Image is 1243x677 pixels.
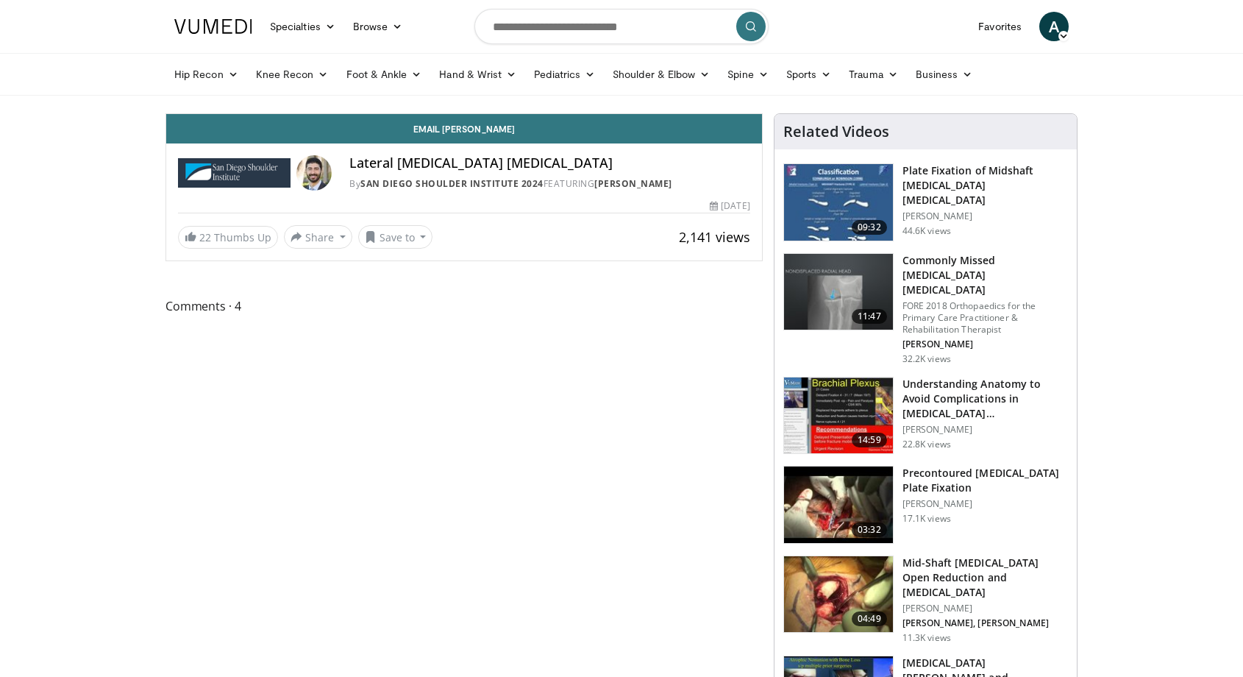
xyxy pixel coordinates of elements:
a: Email [PERSON_NAME] [166,114,762,143]
a: Favorites [969,12,1030,41]
a: Pediatrics [525,60,604,89]
p: 11.3K views [902,632,951,644]
img: San Diego Shoulder Institute 2024 [178,155,291,191]
p: [PERSON_NAME] [902,210,1068,222]
span: 11:47 [852,309,887,324]
p: 44.6K views [902,225,951,237]
a: Sports [777,60,841,89]
a: 11:47 Commonly Missed [MEDICAL_DATA] [MEDICAL_DATA] FORE 2018 Orthopaedics for the Primary Care P... [783,253,1068,365]
h3: Plate Fixation of Midshaft [MEDICAL_DATA] [MEDICAL_DATA] [902,163,1068,208]
a: San Diego Shoulder Institute 2024 [360,177,544,190]
img: b2c65235-e098-4cd2-ab0f-914df5e3e270.150x105_q85_crop-smart_upscale.jpg [784,254,893,330]
p: [PERSON_NAME] [902,603,1068,614]
a: Foot & Ankle [338,60,431,89]
h3: Precontoured [MEDICAL_DATA] Plate Fixation [902,466,1068,495]
span: 2,141 views [679,228,750,246]
span: 04:49 [852,612,887,626]
a: Hip Recon [165,60,247,89]
div: By FEATURING [349,177,749,191]
h3: Understanding Anatomy to Avoid Complications in [MEDICAL_DATA] [MEDICAL_DATA] [902,377,1068,421]
a: 14:59 Understanding Anatomy to Avoid Complications in [MEDICAL_DATA] [MEDICAL_DATA] [PERSON_NAME]... [783,377,1068,455]
div: [DATE] [710,199,749,213]
img: VuMedi Logo [174,19,252,34]
p: FORE 2018 Orthopaedics for the Primary Care Practitioner & Rehabilitation Therapist [902,300,1068,336]
span: 22 [199,230,211,244]
a: Knee Recon [247,60,338,89]
p: 32.2K views [902,353,951,365]
a: Trauma [840,60,907,89]
a: Hand & Wrist [430,60,525,89]
span: 09:32 [852,220,887,235]
a: [PERSON_NAME] [594,177,672,190]
p: [PERSON_NAME], [PERSON_NAME] [902,617,1068,629]
p: 17.1K views [902,513,951,525]
a: 03:32 Precontoured [MEDICAL_DATA] Plate Fixation [PERSON_NAME] 17.1K views [783,466,1068,544]
a: Browse [344,12,412,41]
a: 04:49 Mid-Shaft [MEDICAL_DATA] Open Reduction and [MEDICAL_DATA] [PERSON_NAME] [PERSON_NAME], [PE... [783,556,1068,644]
p: [PERSON_NAME] [902,424,1068,436]
p: [PERSON_NAME] [902,338,1068,350]
a: Specialties [261,12,344,41]
button: Share [284,225,352,249]
a: 22 Thumbs Up [178,226,278,249]
span: 03:32 [852,522,887,537]
a: 09:32 Plate Fixation of Midshaft [MEDICAL_DATA] [MEDICAL_DATA] [PERSON_NAME] 44.6K views [783,163,1068,241]
a: Business [907,60,982,89]
a: Spine [719,60,777,89]
img: Avatar [296,155,332,191]
h4: Lateral [MEDICAL_DATA] [MEDICAL_DATA] [349,155,749,171]
h3: Commonly Missed [MEDICAL_DATA] [MEDICAL_DATA] [902,253,1068,297]
input: Search topics, interventions [474,9,769,44]
button: Save to [358,225,433,249]
img: Clavicle_Fx_ORIF_FINAL-H.264_for_You_Tube_SD_480x360__100006823_3.jpg.150x105_q85_crop-smart_upsc... [784,164,893,241]
a: A [1039,12,1069,41]
img: Picture_1_50_2.png.150x105_q85_crop-smart_upscale.jpg [784,467,893,543]
h3: Mid-Shaft [MEDICAL_DATA] Open Reduction and [MEDICAL_DATA] [902,556,1068,600]
h4: Related Videos [783,123,889,141]
p: [PERSON_NAME] [902,498,1068,510]
span: Comments 4 [165,297,763,316]
span: 14:59 [852,433,887,447]
img: DAC6PvgZ22mCeOyX4xMDoxOmdtO40mAx.150x105_q85_crop-smart_upscale.jpg [784,378,893,454]
a: Shoulder & Elbow [604,60,719,89]
p: 22.8K views [902,439,951,450]
img: d6e53f0e-22c7-400f-a4c1-a1c7fa117a21.150x105_q85_crop-smart_upscale.jpg [784,556,893,633]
